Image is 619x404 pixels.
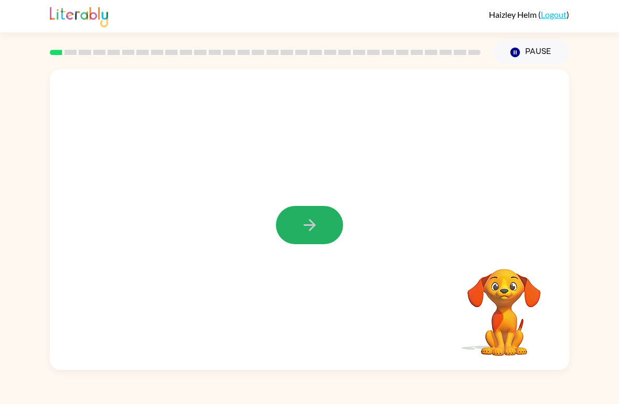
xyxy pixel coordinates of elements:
[50,4,108,27] img: Literably
[489,9,538,19] span: Haizley Helm
[452,253,557,357] video: Your browser must support playing .mp4 files to use Literably. Please try using another browser.
[541,9,567,19] a: Logout
[493,40,569,64] button: Pause
[489,9,569,19] div: ( )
